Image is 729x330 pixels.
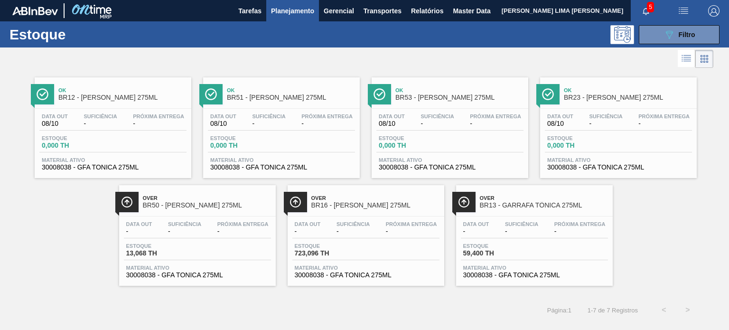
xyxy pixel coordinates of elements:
[58,94,187,101] span: BR12 - GARRAFA TÔNICA 275ML
[547,164,690,171] span: 30008038 - GFA TONICA 275ML
[564,87,692,93] span: Ok
[554,228,606,235] span: -
[638,113,690,119] span: Próxima Entrega
[126,243,193,249] span: Estoque
[112,178,280,286] a: ÍconeOverBR50 - [PERSON_NAME] 275MLData out-Suficiência-Próxima Entrega-Estoque13,068 THMaterial ...
[336,221,370,227] span: Suficiência
[210,157,353,163] span: Material ativo
[676,298,700,322] button: >
[133,113,184,119] span: Próxima Entrega
[126,265,269,271] span: Material ativo
[210,142,277,149] span: 0,000 TH
[480,202,608,209] span: BR13 - GARRAFA TÔNICA 275ML
[301,113,353,119] span: Próxima Entrega
[453,5,490,17] span: Master Data
[217,221,269,227] span: Próxima Entrega
[210,164,353,171] span: 30008038 - GFA TONICA 275ML
[37,88,48,100] img: Ícone
[252,120,285,127] span: -
[227,94,355,101] span: BR51 - GARRAFA TÔNICA 275ML
[421,113,454,119] span: Suficiência
[395,87,523,93] span: Ok
[379,164,521,171] span: 30008038 - GFA TONICA 275ML
[554,221,606,227] span: Próxima Entrega
[295,265,437,271] span: Material ativo
[42,164,184,171] span: 30008038 - GFA TONICA 275ML
[295,228,321,235] span: -
[311,202,439,209] span: BR16 - GARRAFA TÔNICA 275ML
[470,120,521,127] span: -
[470,113,521,119] span: Próxima Entrega
[480,195,608,201] span: Over
[336,228,370,235] span: -
[652,298,676,322] button: <
[449,178,617,286] a: ÍconeOverBR13 - GARRAFA TÔNICA 275MLData out-Suficiência-Próxima Entrega-Estoque59,400 THMaterial...
[196,70,364,178] a: ÍconeOkBR51 - [PERSON_NAME] 275MLData out08/10Suficiência-Próxima Entrega-Estoque0,000 THMaterial...
[547,113,573,119] span: Data out
[421,120,454,127] span: -
[227,87,355,93] span: Ok
[210,135,277,141] span: Estoque
[589,113,622,119] span: Suficiência
[678,50,695,68] div: Visão em Lista
[205,88,217,100] img: Ícone
[324,5,354,17] span: Gerencial
[210,120,236,127] span: 08/10
[42,113,68,119] span: Data out
[386,228,437,235] span: -
[463,221,489,227] span: Data out
[290,196,301,208] img: Ícone
[379,142,445,149] span: 0,000 TH
[379,135,445,141] span: Estoque
[295,272,437,279] span: 30008038 - GFA TONICA 275ML
[126,228,152,235] span: -
[42,157,184,163] span: Material ativo
[58,87,187,93] span: Ok
[280,178,449,286] a: ÍconeOverBR16 - [PERSON_NAME] 275MLData out-Suficiência-Próxima Entrega-Estoque723,096 THMaterial...
[586,307,638,314] span: 1 - 7 de 7 Registros
[168,228,201,235] span: -
[505,221,538,227] span: Suficiência
[386,221,437,227] span: Próxima Entrega
[564,94,692,101] span: BR23 - GARRAFA TÔNICA 275ML
[143,202,271,209] span: BR50 - GARRAFA TÔNICA 275ML
[679,31,695,38] span: Filtro
[364,70,533,178] a: ÍconeOkBR53 - [PERSON_NAME] 275MLData out08/10Suficiência-Próxima Entrega-Estoque0,000 THMaterial...
[126,250,193,257] span: 13,068 TH
[9,29,146,40] h1: Estoque
[84,113,117,119] span: Suficiência
[133,120,184,127] span: -
[505,228,538,235] span: -
[463,228,489,235] span: -
[695,50,713,68] div: Visão em Cards
[143,195,271,201] span: Over
[395,94,523,101] span: BR53 - GARRAFA TÔNICA 275ML
[126,272,269,279] span: 30008038 - GFA TONICA 275ML
[12,7,58,15] img: TNhmsLtSVTkK8tSr43FrP2fwEKptu5GPRR3wAAAABJRU5ErkJggg==
[547,142,614,149] span: 0,000 TH
[295,250,361,257] span: 723,096 TH
[374,88,385,100] img: Ícone
[547,135,614,141] span: Estoque
[168,221,201,227] span: Suficiência
[42,120,68,127] span: 08/10
[301,120,353,127] span: -
[364,5,402,17] span: Transportes
[547,157,690,163] span: Material ativo
[610,25,634,44] div: Pogramando: nenhum usuário selecionado
[542,88,554,100] img: Ícone
[678,5,689,17] img: userActions
[271,5,314,17] span: Planejamento
[28,70,196,178] a: ÍconeOkBR12 - [PERSON_NAME] 275MLData out08/10Suficiência-Próxima Entrega-Estoque0,000 THMaterial...
[463,243,530,249] span: Estoque
[638,120,690,127] span: -
[379,157,521,163] span: Material ativo
[533,70,701,178] a: ÍconeOkBR23 - [PERSON_NAME] 275MLData out08/10Suficiência-Próxima Entrega-Estoque0,000 THMaterial...
[463,265,606,271] span: Material ativo
[589,120,622,127] span: -
[217,228,269,235] span: -
[252,113,285,119] span: Suficiência
[639,25,720,44] button: Filtro
[295,221,321,227] span: Data out
[126,221,152,227] span: Data out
